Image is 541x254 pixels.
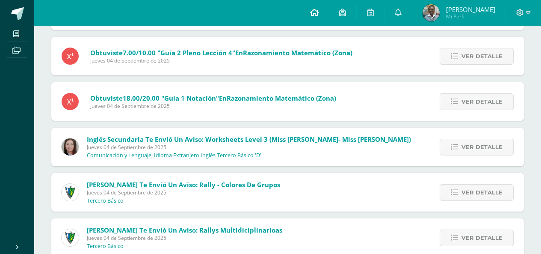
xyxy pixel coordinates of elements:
span: Razonamiento Matemático (Zona) [227,94,336,102]
span: Jueves 04 de Septiembre de 2025 [90,102,336,110]
span: Ver detalle [461,230,503,246]
img: 8af0450cf43d44e38c4a1497329761f3.png [62,138,79,155]
img: 9f174a157161b4ddbe12118a61fed988.png [62,184,79,201]
span: 18.00/20.00 [123,94,160,102]
span: Ver detalle [461,139,503,155]
span: Ver detalle [461,185,503,200]
span: Jueves 04 de Septiembre de 2025 [90,57,352,64]
span: Jueves 04 de Septiembre de 2025 [87,143,411,151]
p: Tercero Básico [87,197,124,204]
span: Jueves 04 de Septiembre de 2025 [87,189,280,196]
p: Comunicación y Lenguaje, Idioma Extranjero Inglés Tercero Básico 'D' [87,152,261,159]
span: Razonamiento Matemático (Zona) [243,48,352,57]
span: Mi Perfil [446,13,495,20]
span: Obtuviste en [90,48,352,57]
span: Obtuviste en [90,94,336,102]
span: "Guía 2 Pleno Lección 4" [157,48,235,57]
span: Ver detalle [461,94,503,110]
p: Tercero Básico [87,243,124,250]
span: "Guía 1 Notación" [161,94,219,102]
span: 7.00/10.00 [123,48,156,57]
img: 9f174a157161b4ddbe12118a61fed988.png [62,229,79,246]
span: Ver detalle [461,48,503,64]
span: Inglés Secundaria te envió un aviso: Worksheets Level 3 (Miss [PERSON_NAME]- Miss [PERSON_NAME]) [87,135,411,143]
span: Jueves 04 de Septiembre de 2025 [87,234,282,242]
span: [PERSON_NAME] te envió un aviso: Rally - Colores de grupos [87,180,280,189]
span: [PERSON_NAME] te envió un aviso: Rallys multidiciplinarioas [87,226,282,234]
span: [PERSON_NAME] [446,5,495,14]
img: 68d853dc98f1f1af4b37f6310fc34bca.png [423,4,440,21]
